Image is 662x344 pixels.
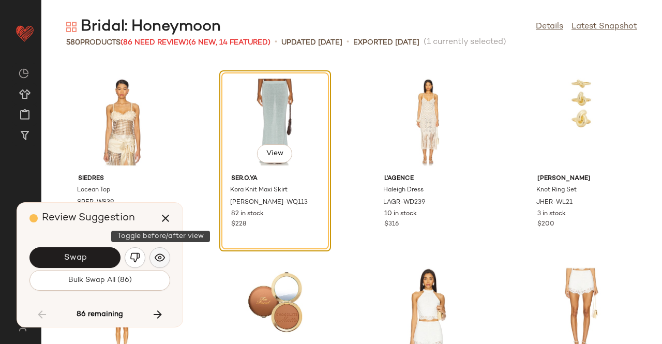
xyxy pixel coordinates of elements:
img: svg%3e [155,252,165,263]
a: Latest Snapshot [571,21,637,33]
span: Swap [63,253,86,263]
span: LAGR-WD239 [383,198,425,207]
span: (1 currently selected) [424,36,506,49]
span: • [275,36,277,49]
span: 10 in stock [384,210,417,219]
span: 86 remaining [77,310,123,319]
img: SERR-WQ113_V1.jpg [223,74,327,170]
p: updated [DATE] [281,37,342,48]
button: Bulk Swap All (86) [29,270,170,291]
div: Products [66,37,270,48]
span: Knot Ring Set [536,186,577,195]
span: (6 New, 14 Featured) [189,39,270,47]
span: SRER-WS39 [77,198,114,207]
span: • [347,36,349,49]
span: [PERSON_NAME] [537,174,625,184]
span: Kora Knit Maxi Skirt [230,186,288,195]
span: [PERSON_NAME]-WQ113 [230,198,308,207]
img: svg%3e [19,68,29,79]
button: Swap [29,247,121,268]
span: View [266,149,283,158]
span: $316 [384,220,399,229]
span: $200 [537,220,554,229]
img: JHER-WL21_V1.jpg [529,74,634,170]
img: LAGR-WD239_V1.jpg [376,74,480,170]
img: svg%3e [130,252,140,263]
span: JHER-WL21 [536,198,573,207]
span: (86 Need Review) [121,39,189,47]
span: L'AGENCE [384,174,472,184]
a: Details [536,21,563,33]
span: Bulk Swap All (86) [68,276,132,285]
img: svg%3e [12,323,33,332]
div: Bridal: Honeymoon [66,17,221,37]
button: View [257,144,292,163]
img: svg%3e [66,22,77,32]
img: SRER-WS39_V1.jpg [70,74,174,170]
span: Haleigh Dress [383,186,424,195]
img: heart_red.DM2ytmEG.svg [14,23,35,43]
span: 580 [66,39,80,47]
span: 3 in stock [537,210,566,219]
p: Exported [DATE] [353,37,419,48]
span: Review Suggestion [42,213,135,223]
span: Locean Top [77,186,110,195]
span: SIEDRES [78,174,166,184]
